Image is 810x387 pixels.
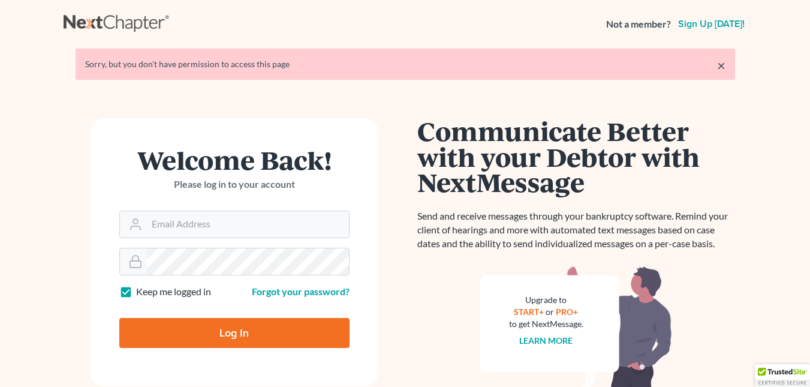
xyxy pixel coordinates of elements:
[85,58,725,70] div: Sorry, but you don't have permission to access this page
[509,294,583,306] div: Upgrade to
[556,307,578,317] a: PRO+
[676,19,747,29] a: Sign up [DATE]!
[136,285,211,299] label: Keep me logged in
[119,147,350,173] h1: Welcome Back!
[147,211,349,238] input: Email Address
[417,118,735,195] h1: Communicate Better with your Debtor with NextMessage
[519,335,573,346] a: Learn more
[119,178,350,191] p: Please log in to your account
[755,364,810,387] div: TrustedSite Certified
[546,307,554,317] span: or
[509,318,583,330] div: to get NextMessage.
[717,58,725,73] a: ×
[606,17,671,31] strong: Not a member?
[252,286,350,297] a: Forgot your password?
[514,307,544,317] a: START+
[119,318,350,348] input: Log In
[417,209,735,251] p: Send and receive messages through your bankruptcy software. Remind your client of hearings and mo...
